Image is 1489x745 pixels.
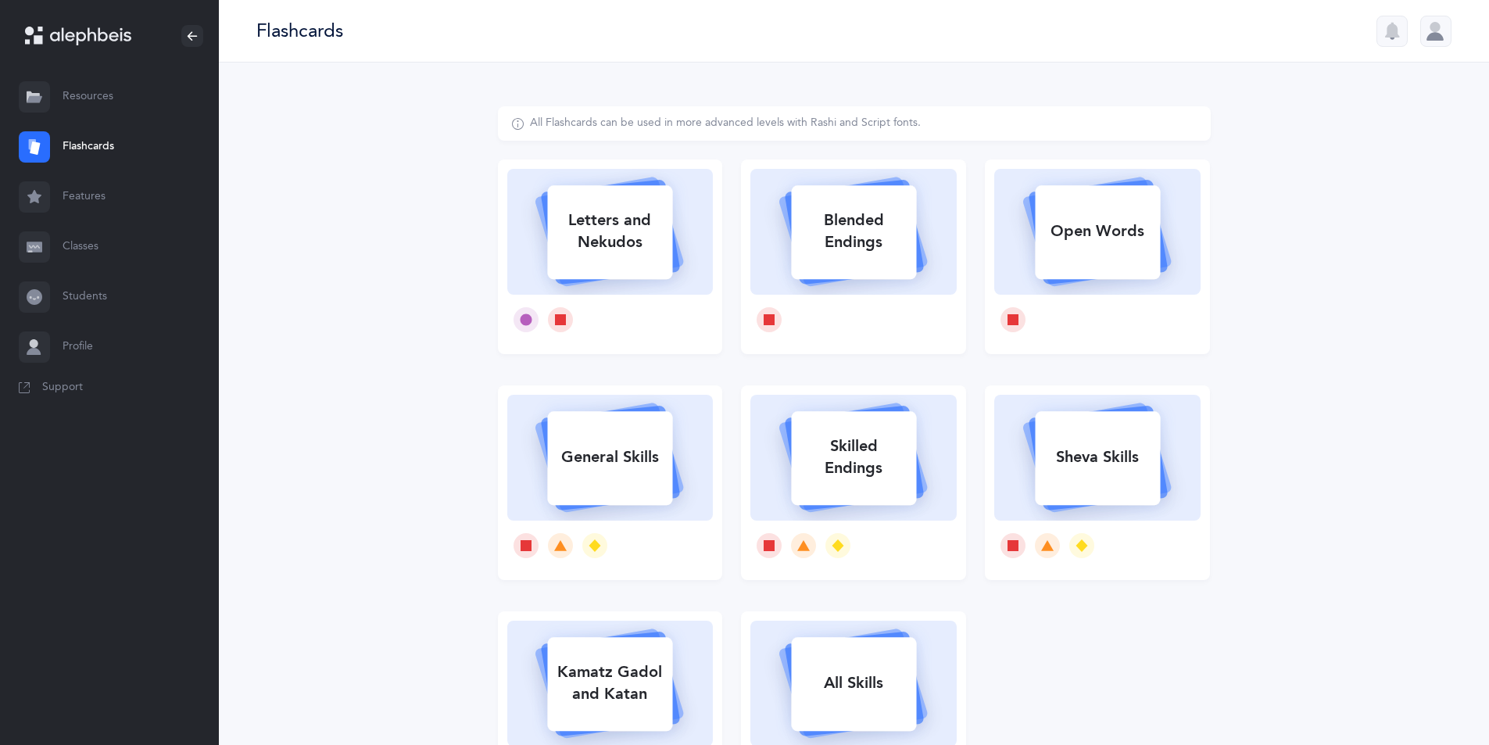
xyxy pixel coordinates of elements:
div: Blended Endings [791,200,916,263]
div: General Skills [547,437,672,478]
div: Letters and Nekudos [547,200,672,263]
div: Skilled Endings [791,426,916,489]
div: Sheva Skills [1035,437,1160,478]
div: Open Words [1035,211,1160,252]
div: All Skills [791,663,916,704]
div: All Flashcards can be used in more advanced levels with Rashi and Script fonts. [530,116,921,131]
div: Flashcards [256,18,343,44]
div: Kamatz Gadol and Katan [547,652,672,715]
span: Support [42,380,83,396]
